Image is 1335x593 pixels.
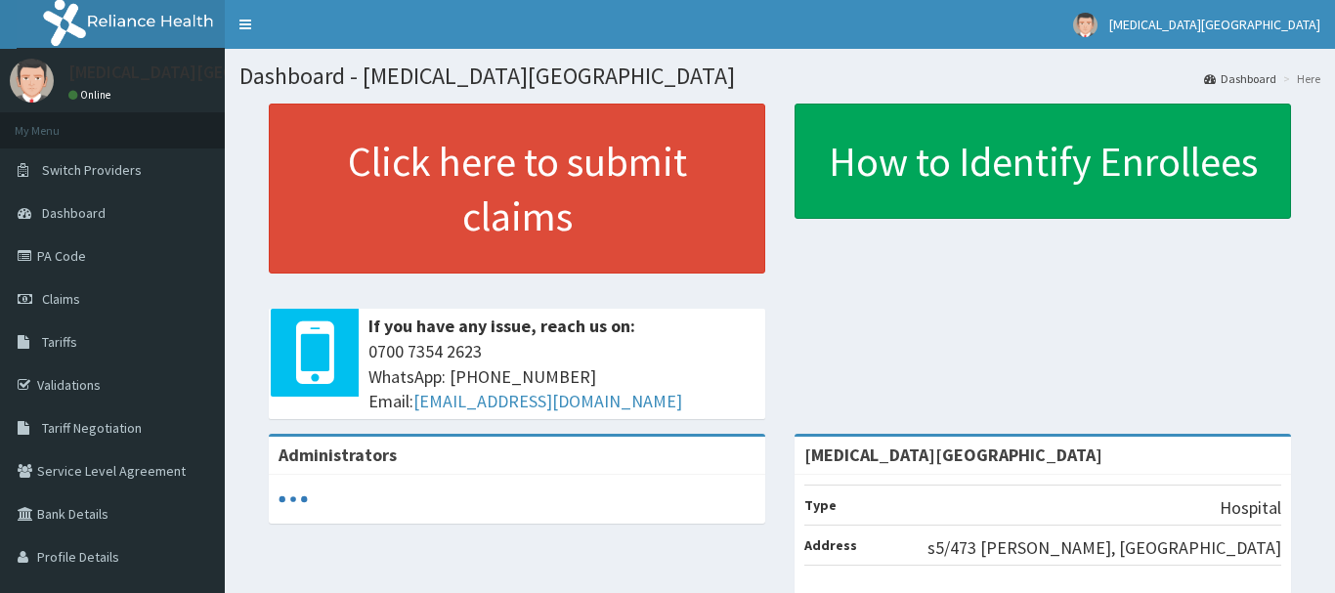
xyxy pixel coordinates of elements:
img: User Image [10,59,54,103]
b: If you have any issue, reach us on: [368,315,635,337]
h1: Dashboard - [MEDICAL_DATA][GEOGRAPHIC_DATA] [239,64,1320,89]
a: How to Identify Enrollees [795,104,1291,219]
span: Switch Providers [42,161,142,179]
a: Click here to submit claims [269,104,765,274]
span: 0700 7354 2623 WhatsApp: [PHONE_NUMBER] Email: [368,339,755,414]
p: [MEDICAL_DATA][GEOGRAPHIC_DATA] [68,64,358,81]
a: Online [68,88,115,102]
img: User Image [1073,13,1098,37]
a: Dashboard [1204,70,1276,87]
b: Address [804,536,857,554]
b: Type [804,496,837,514]
strong: [MEDICAL_DATA][GEOGRAPHIC_DATA] [804,444,1102,466]
span: Dashboard [42,204,106,222]
svg: audio-loading [279,485,308,514]
a: [EMAIL_ADDRESS][DOMAIN_NAME] [413,390,682,412]
span: Claims [42,290,80,308]
p: s5/473 [PERSON_NAME], [GEOGRAPHIC_DATA] [927,535,1281,561]
p: Hospital [1220,495,1281,521]
span: Tariff Negotiation [42,419,142,437]
span: Tariffs [42,333,77,351]
b: Administrators [279,444,397,466]
li: Here [1278,70,1320,87]
span: [MEDICAL_DATA][GEOGRAPHIC_DATA] [1109,16,1320,33]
